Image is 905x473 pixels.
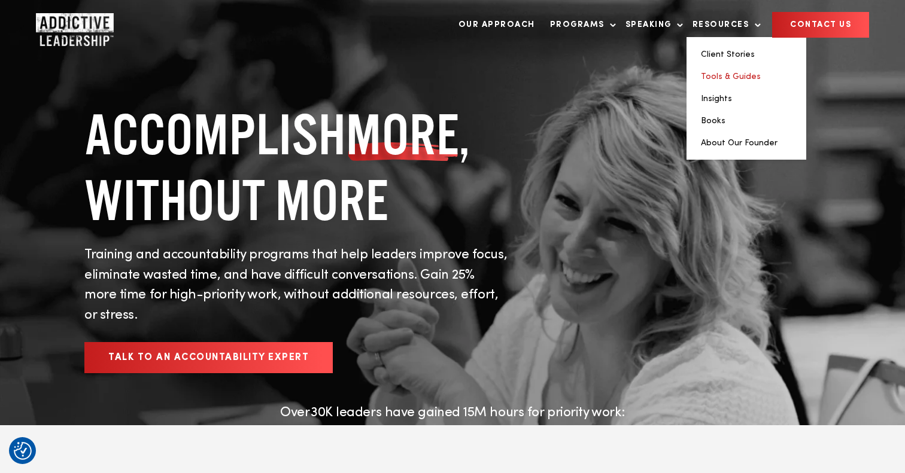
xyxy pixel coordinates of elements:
a: Programs [544,13,617,37]
a: Client Stories [701,50,755,59]
a: Speaking [619,13,684,37]
p: Training and accountability programs that help leaders improve focus, eliminate wasted time, and ... [84,245,509,325]
img: Revisit consent button [14,442,32,460]
span: MORE [346,102,459,167]
a: Books [701,117,725,125]
a: Resources [687,13,761,37]
a: Talk to an Accountability Expert [84,342,333,373]
a: Insights [701,94,732,103]
a: About Our Founder [701,139,778,147]
a: Our Approach [452,13,541,37]
span: Talk to an Accountability Expert [108,353,309,362]
h1: ACCOMPLISH , WITHOUT MORE [84,102,509,233]
a: CONTACT US [772,12,869,38]
button: Consent Preferences [14,442,32,460]
a: Tools & Guides [701,72,761,81]
a: Home [36,13,108,37]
